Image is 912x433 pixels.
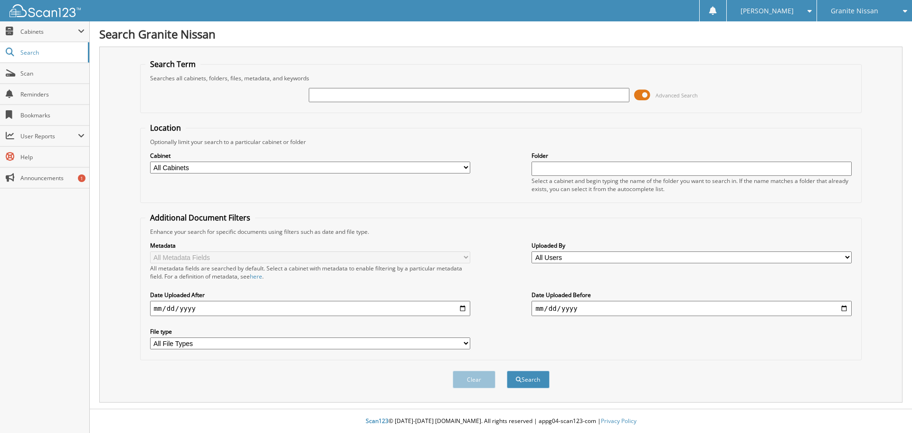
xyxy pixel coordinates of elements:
img: scan123-logo-white.svg [9,4,81,17]
span: Scan123 [366,417,389,425]
a: here [250,272,262,280]
input: end [532,301,852,316]
span: Reminders [20,90,85,98]
h1: Search Granite Nissan [99,26,902,42]
span: Scan [20,69,85,77]
div: All metadata fields are searched by default. Select a cabinet with metadata to enable filtering b... [150,264,470,280]
legend: Location [145,123,186,133]
button: Clear [453,371,495,388]
iframe: Chat Widget [864,387,912,433]
span: Cabinets [20,28,78,36]
label: Date Uploaded Before [532,291,852,299]
label: Metadata [150,241,470,250]
label: Cabinet [150,152,470,160]
div: Select a cabinet and begin typing the name of the folder you want to search in. If the name match... [532,177,852,193]
span: Announcements [20,174,85,182]
input: start [150,301,470,316]
legend: Search Term [145,59,200,69]
span: Granite Nissan [831,8,878,14]
label: Folder [532,152,852,160]
button: Search [507,371,550,388]
div: 1 [78,174,85,182]
label: File type [150,327,470,336]
div: Optionally limit your search to a particular cabinet or folder [145,138,857,146]
div: © [DATE]-[DATE] [DOMAIN_NAME]. All rights reserved | appg04-scan123-com | [90,410,912,433]
span: Search [20,48,83,57]
span: [PERSON_NAME] [741,8,794,14]
div: Enhance your search for specific documents using filters such as date and file type. [145,228,857,236]
label: Uploaded By [532,241,852,250]
label: Date Uploaded After [150,291,470,299]
a: Privacy Policy [601,417,636,425]
span: Advanced Search [655,92,698,99]
span: Bookmarks [20,111,85,119]
div: Searches all cabinets, folders, files, metadata, and keywords [145,74,857,82]
legend: Additional Document Filters [145,212,255,223]
span: Help [20,153,85,161]
span: User Reports [20,132,78,140]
